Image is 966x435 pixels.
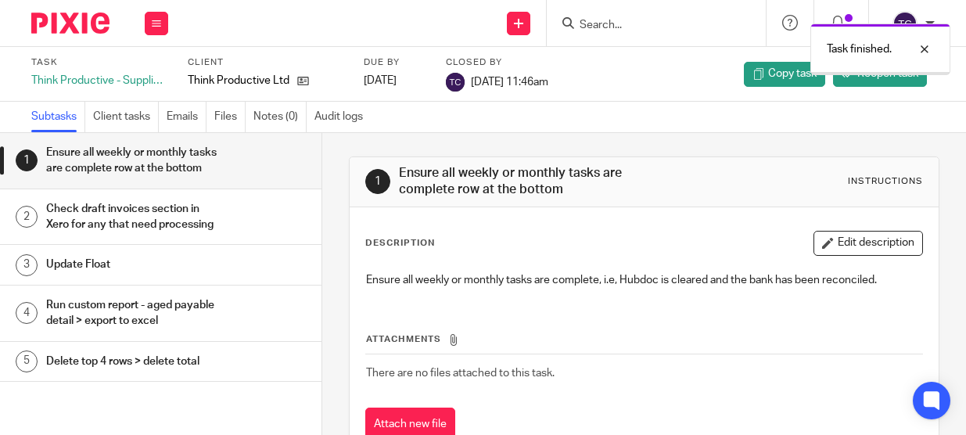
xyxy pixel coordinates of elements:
[31,56,168,69] label: Task
[16,149,38,171] div: 1
[16,351,38,372] div: 5
[31,73,168,88] div: Think Productive - Supplier Payment Run Weekly on Wednesdays - client makes payments
[46,293,219,333] h1: Run custom report - aged payable detail > export to excel
[16,302,38,324] div: 4
[253,102,307,132] a: Notes (0)
[16,206,38,228] div: 2
[813,231,923,256] button: Edit description
[188,56,344,69] label: Client
[366,368,555,379] span: There are no files attached to this task.
[31,102,85,132] a: Subtasks
[46,141,219,181] h1: Ensure all weekly or monthly tasks are complete row at the bottom
[892,11,918,36] img: svg%3E
[314,102,371,132] a: Audit logs
[214,102,246,132] a: Files
[46,253,219,276] h1: Update Float
[188,73,289,88] p: Think Productive Ltd
[31,13,110,34] img: Pixie
[366,335,441,343] span: Attachments
[364,56,426,69] label: Due by
[399,165,677,199] h1: Ensure all weekly or monthly tasks are complete row at the bottom
[366,272,922,288] p: Ensure all weekly or monthly tasks are complete, i.e, Hubdoc is cleared and the bank has been rec...
[446,56,548,69] label: Closed by
[16,254,38,276] div: 3
[471,77,548,88] span: [DATE] 11:46am
[848,175,923,188] div: Instructions
[93,102,159,132] a: Client tasks
[46,350,219,373] h1: Delete top 4 rows > delete total
[827,41,892,57] p: Task finished.
[46,197,219,237] h1: Check draft invoices section in Xero for any that need processing
[365,237,435,250] p: Description
[365,169,390,194] div: 1
[446,73,465,92] img: svg%3E
[167,102,206,132] a: Emails
[364,73,426,88] div: [DATE]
